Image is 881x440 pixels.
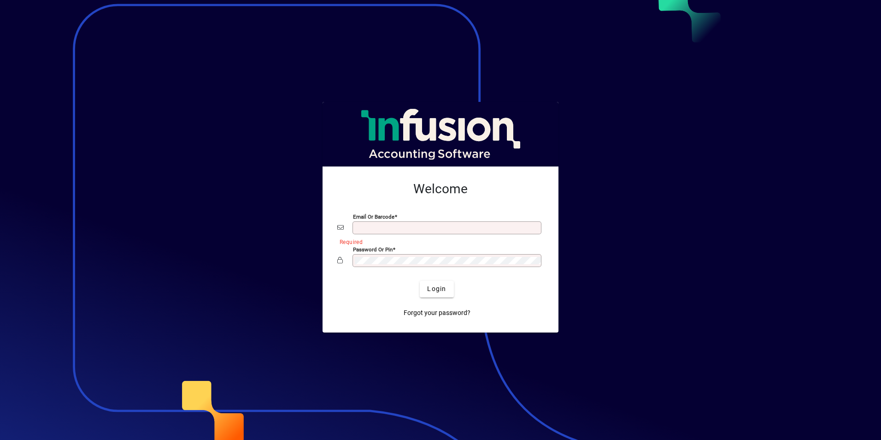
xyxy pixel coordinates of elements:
[340,237,536,246] mat-error: Required
[337,181,544,197] h2: Welcome
[353,246,393,252] mat-label: Password or Pin
[353,213,394,220] mat-label: Email or Barcode
[404,308,470,318] span: Forgot your password?
[427,284,446,294] span: Login
[400,305,474,321] a: Forgot your password?
[420,281,453,297] button: Login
